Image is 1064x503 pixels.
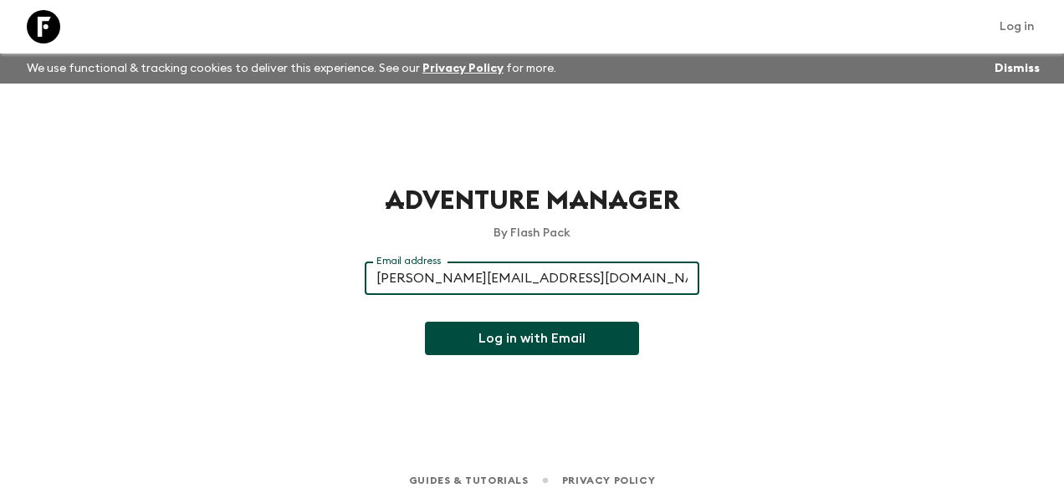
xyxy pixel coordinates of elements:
[365,225,699,241] p: By Flash Pack
[365,184,699,218] h1: Adventure Manager
[990,15,1044,38] a: Log in
[422,63,504,74] a: Privacy Policy
[409,471,529,490] a: Guides & Tutorials
[562,471,655,490] a: Privacy Policy
[20,53,563,84] p: We use functional & tracking cookies to deliver this experience. See our for more.
[376,254,441,268] label: Email address
[990,57,1044,80] button: Dismiss
[425,322,639,355] button: Log in with Email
